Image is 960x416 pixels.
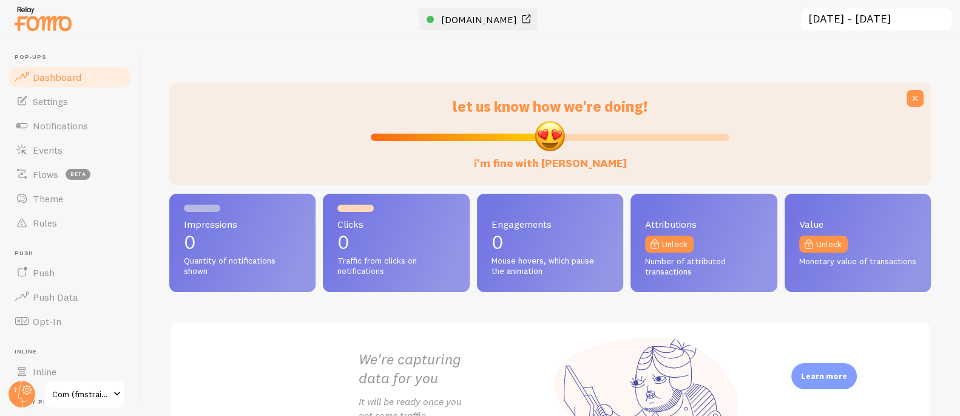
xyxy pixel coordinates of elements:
[15,53,132,61] span: Pop-ups
[184,233,301,252] p: 0
[33,120,88,132] span: Notifications
[184,219,301,229] span: Impressions
[7,309,132,333] a: Opt-In
[7,162,132,186] a: Flows beta
[13,3,73,34] img: fomo-relay-logo-orange.svg
[359,350,550,387] h2: We're capturing data for you
[799,256,916,267] span: Monetary value of transactions
[33,315,61,327] span: Opt-In
[492,219,609,229] span: Engagements
[66,169,90,180] span: beta
[453,97,647,115] span: let us know how we're doing!
[44,380,126,409] a: Com (fmstraining)
[33,366,56,378] span: Inline
[337,219,455,229] span: Clicks
[791,363,857,389] div: Learn more
[337,256,455,277] span: Traffic from clicks on notifications
[33,144,63,156] span: Events
[337,233,455,252] p: 0
[52,387,110,401] span: Com (fmstraining)
[184,256,301,277] span: Quantity of notifications shown
[7,211,132,235] a: Rules
[15,250,132,257] span: Push
[645,219,762,229] span: Attributions
[533,120,566,152] img: emoji.png
[7,261,132,285] a: Push
[33,267,55,279] span: Push
[15,348,132,356] span: Inline
[799,236,848,253] a: Unlock
[33,291,78,303] span: Push Data
[33,193,63,205] span: Theme
[7,65,132,89] a: Dashboard
[7,114,132,138] a: Notifications
[7,186,132,211] a: Theme
[33,95,68,107] span: Settings
[33,217,57,229] span: Rules
[7,89,132,114] a: Settings
[492,233,609,252] p: 0
[645,236,694,253] a: Unlock
[33,168,58,180] span: Flows
[7,138,132,162] a: Events
[799,219,916,229] span: Value
[474,145,627,171] label: i'm fine with [PERSON_NAME]
[492,256,609,277] span: Mouse hovers, which pause the animation
[801,370,847,382] p: Learn more
[33,71,81,83] span: Dashboard
[645,256,762,278] span: Number of attributed transactions
[7,285,132,309] a: Push Data
[7,360,132,384] a: Inline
